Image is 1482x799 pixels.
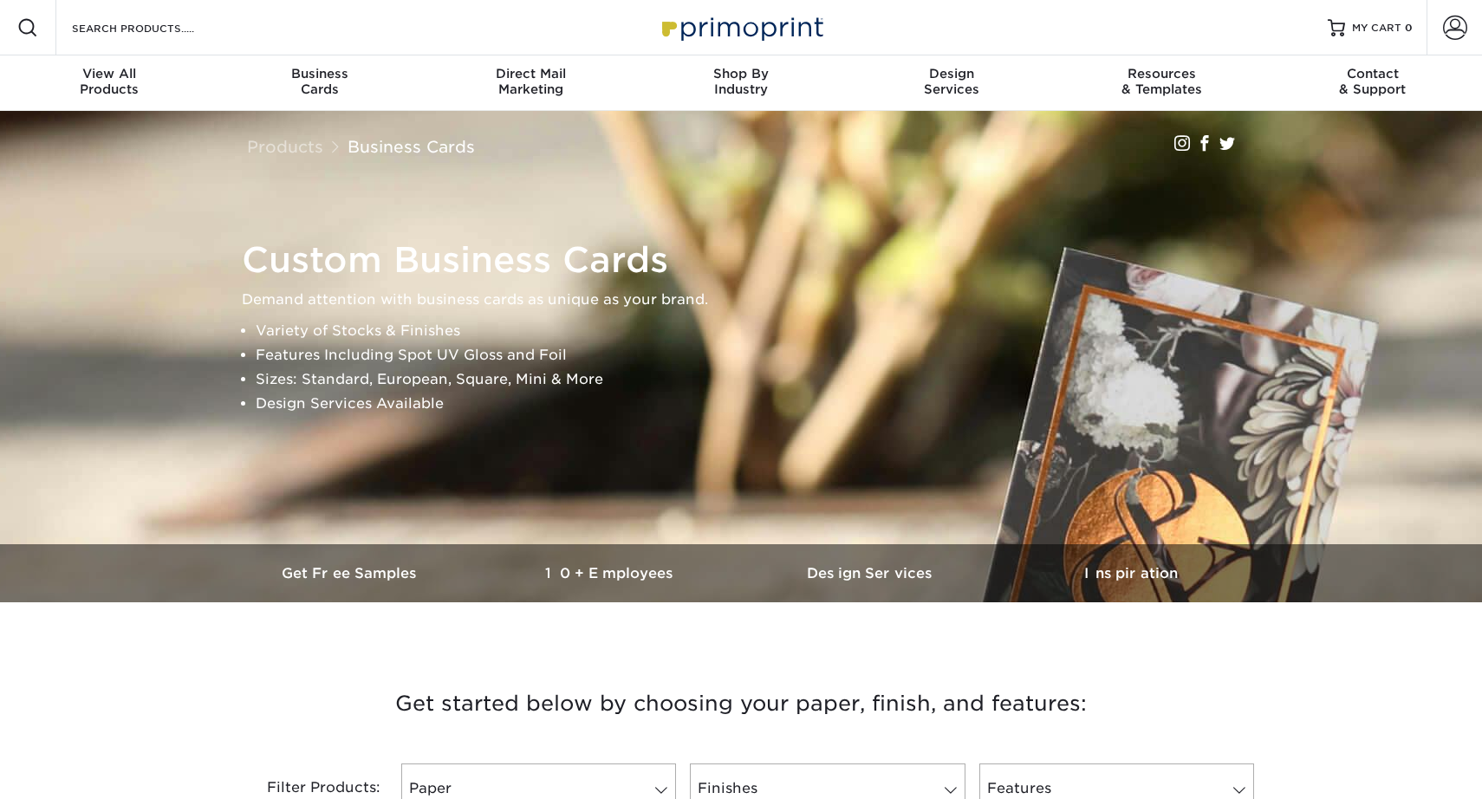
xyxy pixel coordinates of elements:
a: Business Cards [348,137,475,156]
div: Products [4,66,215,97]
a: 10+ Employees [481,544,741,602]
span: Design [846,66,1056,81]
span: Direct Mail [426,66,636,81]
input: SEARCH PRODUCTS..... [70,17,239,38]
span: Business [215,66,426,81]
a: Design Services [741,544,1001,602]
h3: Get Free Samples [221,565,481,581]
span: Resources [1056,66,1267,81]
li: Features Including Spot UV Gloss and Foil [256,343,1256,367]
a: Products [247,137,323,156]
div: Industry [636,66,847,97]
h3: Inspiration [1001,565,1261,581]
div: Services [846,66,1056,97]
li: Sizes: Standard, European, Square, Mini & More [256,367,1256,392]
a: Contact& Support [1267,55,1478,111]
p: Demand attention with business cards as unique as your brand. [242,288,1256,312]
a: Inspiration [1001,544,1261,602]
a: Shop ByIndustry [636,55,847,111]
span: MY CART [1352,21,1401,36]
div: & Support [1267,66,1478,97]
a: DesignServices [846,55,1056,111]
span: Contact [1267,66,1478,81]
li: Variety of Stocks & Finishes [256,319,1256,343]
a: Direct MailMarketing [426,55,636,111]
h3: 10+ Employees [481,565,741,581]
h1: Custom Business Cards [242,239,1256,281]
span: Shop By [636,66,847,81]
div: Marketing [426,66,636,97]
img: Primoprint [654,9,828,46]
span: 0 [1405,22,1413,34]
div: & Templates [1056,66,1267,97]
a: BusinessCards [215,55,426,111]
a: View AllProducts [4,55,215,111]
span: View All [4,66,215,81]
h3: Design Services [741,565,1001,581]
a: Resources& Templates [1056,55,1267,111]
h3: Get started below by choosing your paper, finish, and features: [234,665,1248,743]
li: Design Services Available [256,392,1256,416]
div: Cards [215,66,426,97]
a: Get Free Samples [221,544,481,602]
